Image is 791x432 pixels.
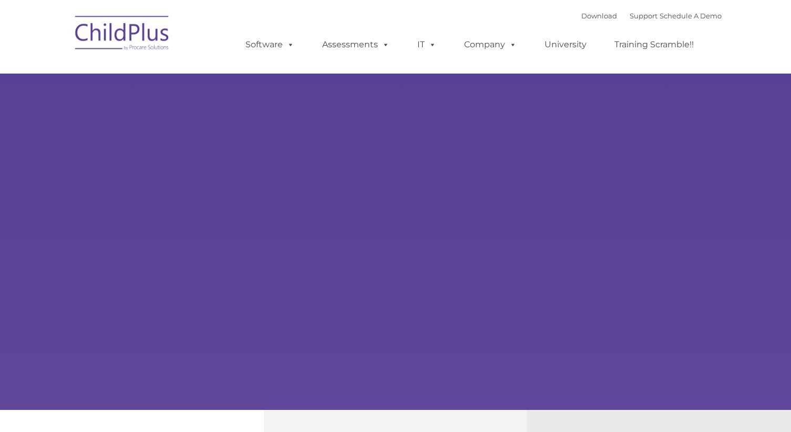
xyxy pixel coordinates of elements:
a: Support [630,12,658,20]
a: Software [235,34,305,55]
a: Assessments [312,34,400,55]
a: University [534,34,597,55]
img: ChildPlus by Procare Solutions [70,8,175,61]
font: | [581,12,722,20]
a: Training Scramble!! [604,34,704,55]
a: IT [407,34,447,55]
a: Download [581,12,617,20]
a: Company [454,34,527,55]
a: Schedule A Demo [660,12,722,20]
